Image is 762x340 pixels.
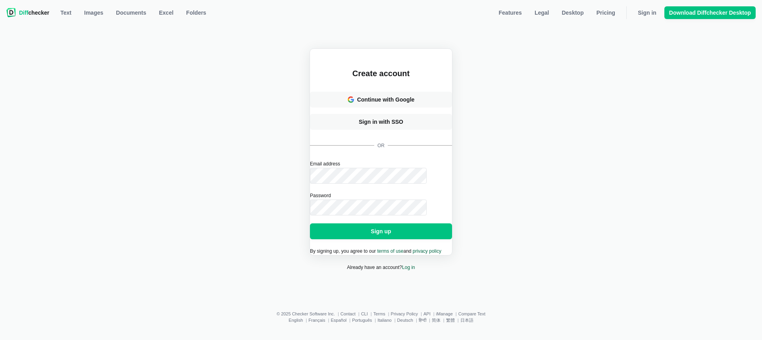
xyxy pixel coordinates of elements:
a: CLI [361,311,368,316]
a: Contact [341,311,356,316]
span: Folders [185,9,208,17]
span: Documents [114,9,148,17]
a: Português [352,318,372,323]
div: or [310,136,452,154]
a: 日本語 [460,318,473,323]
a: Diffchecker [6,6,49,19]
span: checker [19,9,49,17]
label: Password [310,192,452,215]
a: Sign in with SSO [310,114,452,130]
div: Continue with Google [357,96,415,104]
a: Images [79,6,108,19]
span: Pricing [595,9,617,17]
a: Excel [154,6,179,19]
div: By signing up, you agree to our and [310,247,452,255]
label: Email address [310,160,452,184]
input: Email address [310,168,427,184]
a: हिन्दी [419,318,426,323]
button: Folders [181,6,211,19]
span: Diff [19,10,28,16]
a: Deutsch [397,318,413,323]
a: Pricing [592,6,620,19]
a: Documents [111,6,151,19]
a: Text [56,6,76,19]
input: Password [310,200,427,215]
a: Terms [373,311,385,316]
a: privacy policy [413,248,441,254]
a: Italiano [377,318,391,323]
a: Español [331,318,346,323]
span: Sign in with SSO [357,118,405,126]
button: Continue with Google [310,92,452,108]
span: Desktop [560,9,585,17]
a: iManage [436,311,453,316]
a: English [289,318,303,323]
a: Features [494,6,527,19]
h2: Create account [310,68,452,79]
span: Sign in [636,9,658,17]
a: 简体 [432,318,441,323]
span: Download Diffchecker Desktop [668,9,752,17]
span: Excel [158,9,175,17]
a: Log in [402,265,415,270]
a: Compare Text [458,311,485,316]
a: API [423,311,431,316]
div: Already have an account? [5,263,757,271]
img: Diffchecker logo [6,8,16,17]
a: Desktop [557,6,588,19]
a: Privacy Policy [391,311,418,316]
span: Sign up [369,227,393,235]
span: Legal [533,9,551,17]
a: Français [308,318,325,323]
a: Download Diffchecker Desktop [664,6,756,19]
a: Sign in [633,6,661,19]
span: Features [497,9,523,17]
button: Sign up [310,223,452,239]
span: Images [83,9,105,17]
a: Legal [530,6,554,19]
span: Text [59,9,73,17]
li: © 2025 Checker Software Inc. [277,311,341,316]
a: 繁體 [446,318,455,323]
a: terms of use [377,248,403,254]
